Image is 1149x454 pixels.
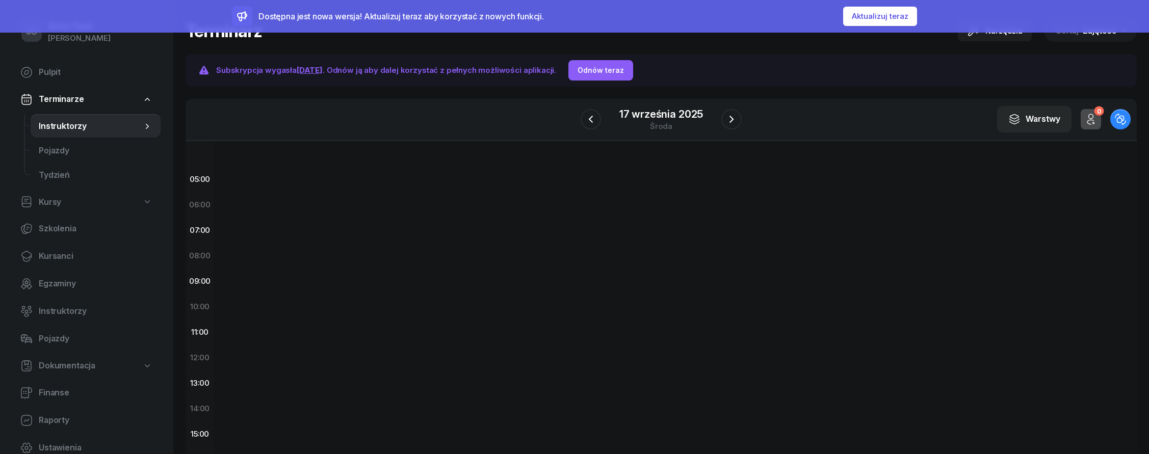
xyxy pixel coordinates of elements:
[12,88,161,111] a: Terminarze
[297,65,323,75] span: [DATE]
[12,272,161,296] a: Egzaminy
[39,277,152,290] span: Egzaminy
[12,299,161,324] a: Instruktorzy
[31,163,161,188] a: Tydzień
[12,217,161,241] a: Szkolenia
[39,93,84,106] span: Terminarze
[1081,109,1101,129] button: 0
[1094,106,1104,116] div: 0
[186,22,262,40] h1: Terminarz
[12,60,161,85] a: Pulpit
[619,122,703,130] div: środa
[1008,113,1060,126] div: Warstwy
[31,114,161,139] a: Instruktorzy
[12,354,161,378] a: Dokumentacja
[258,11,544,21] span: Dostępna jest nowa wersja! Aktualizuj teraz aby korzystać z nowych funkcji.
[568,60,633,81] button: Odnów teraz
[31,139,161,163] a: Pojazdy
[186,54,1137,87] a: Subskrypcja wygasła[DATE]. Odnów ją aby dalej korzystać z pełnych możliwości aplikacji.Odnów teraz
[12,244,161,269] a: Kursanci
[39,414,152,427] span: Raporty
[216,65,556,75] span: Subskrypcja wygasła . Odnów ją aby dalej korzystać z pełnych możliwości aplikacji.
[12,191,161,214] a: Kursy
[39,120,142,133] span: Instruktorzy
[39,332,152,345] span: Pojazdy
[619,109,703,119] div: 17 września 2025
[39,250,152,263] span: Kursanci
[39,386,152,399] span: Finanse
[843,7,917,26] button: Aktualizuj teraz
[578,64,624,76] div: Odnów teraz
[39,144,152,157] span: Pojazdy
[997,106,1072,132] button: Warstwy
[39,222,152,235] span: Szkolenia
[39,169,152,182] span: Tydzień
[39,66,152,79] span: Pulpit
[12,408,161,433] a: Raporty
[39,359,95,372] span: Dokumentacja
[26,28,38,36] span: JC
[39,305,152,318] span: Instruktorzy
[12,381,161,405] a: Finanse
[39,196,61,209] span: Kursy
[12,327,161,351] a: Pojazdy
[48,32,111,45] div: [PERSON_NAME]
